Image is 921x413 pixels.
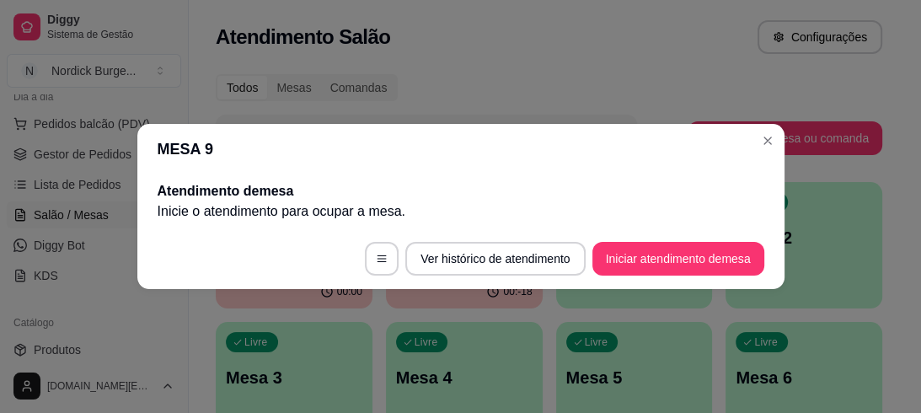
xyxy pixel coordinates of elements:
[405,242,585,276] button: Ver histórico de atendimento
[754,127,781,154] button: Close
[137,124,784,174] header: MESA 9
[158,181,764,201] h2: Atendimento de mesa
[592,242,764,276] button: Iniciar atendimento demesa
[158,201,764,222] p: Inicie o atendimento para ocupar a mesa .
